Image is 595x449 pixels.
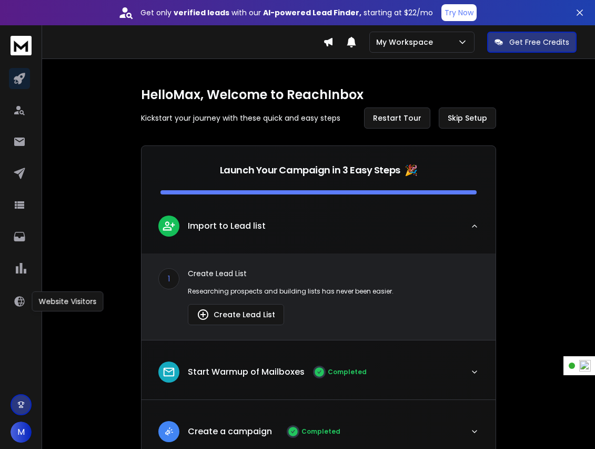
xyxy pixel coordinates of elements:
[174,7,229,18] strong: verified leads
[188,268,479,279] p: Create Lead List
[140,7,433,18] p: Get only with our starting at $22/mo
[188,287,479,296] p: Researching prospects and building lists has never been easier.
[405,163,418,178] span: 🎉
[448,113,487,123] span: Skip Setup
[142,253,496,340] div: leadImport to Lead list
[162,219,176,232] img: lead
[141,113,340,123] p: Kickstart your journey with these quick and easy steps
[32,291,104,311] div: Website Visitors
[188,304,284,325] button: Create Lead List
[220,163,400,178] p: Launch Your Campaign in 3 Easy Steps
[441,4,477,21] button: Try Now
[188,366,305,378] p: Start Warmup of Mailboxes
[487,32,577,53] button: Get Free Credits
[328,368,367,376] p: Completed
[263,7,361,18] strong: AI-powered Lead Finder,
[142,207,496,253] button: leadImport to Lead list
[439,108,496,129] button: Skip Setup
[11,36,32,55] img: logo
[162,365,176,379] img: lead
[376,37,437,47] p: My Workspace
[197,308,209,321] img: lead
[162,425,176,438] img: lead
[142,353,496,399] button: leadStart Warmup of MailboxesCompleted
[301,427,340,436] p: Completed
[188,220,266,232] p: Import to Lead list
[509,37,569,47] p: Get Free Credits
[141,86,496,103] h1: Hello Max , Welcome to ReachInbox
[445,7,473,18] p: Try Now
[11,422,32,443] button: M
[364,108,430,129] button: Restart Tour
[188,425,272,438] p: Create a campaign
[158,268,179,289] div: 1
